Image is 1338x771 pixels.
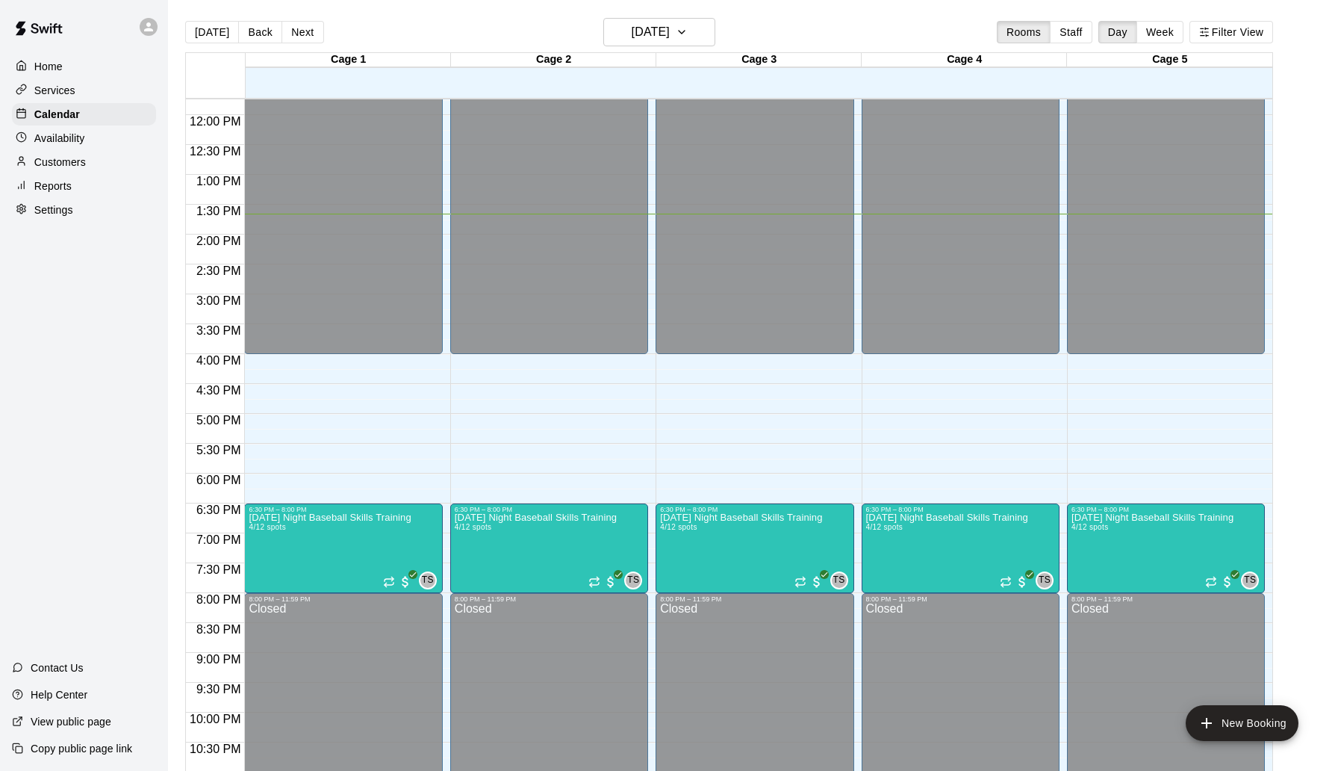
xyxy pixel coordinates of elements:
[34,107,80,122] p: Calendar
[185,21,239,43] button: [DATE]
[12,79,156,102] a: Services
[455,595,644,603] div: 8:00 PM – 11:59 PM
[249,595,438,603] div: 8:00 PM – 11:59 PM
[830,572,848,589] div: Thomas Scott
[1050,21,1092,43] button: Staff
[193,533,245,546] span: 7:00 PM
[193,444,245,456] span: 5:30 PM
[997,21,1051,43] button: Rooms
[660,506,849,513] div: 6:30 PM – 8:00 PM
[656,53,862,67] div: Cage 3
[833,573,845,588] span: TS
[34,155,86,170] p: Customers
[193,414,245,427] span: 5:00 PM
[12,175,156,197] a: Reports
[866,506,1055,513] div: 6:30 PM – 8:00 PM
[193,683,245,696] span: 9:30 PM
[193,653,245,666] span: 9:00 PM
[1189,21,1273,43] button: Filter View
[422,573,434,588] span: TS
[193,623,245,636] span: 8:30 PM
[34,59,63,74] p: Home
[1220,575,1235,589] span: All customers have paid
[809,575,824,589] span: All customers have paid
[186,713,244,725] span: 10:00 PM
[1071,595,1260,603] div: 8:00 PM – 11:59 PM
[383,576,395,588] span: Recurring event
[1071,506,1260,513] div: 6:30 PM – 8:00 PM
[1067,53,1272,67] div: Cage 5
[588,576,600,588] span: Recurring event
[34,131,85,146] p: Availability
[193,563,245,576] span: 7:30 PM
[244,504,442,593] div: 6:30 PM – 8:00 PM: Wednesday Night Baseball Skills Training
[193,205,245,217] span: 1:30 PM
[34,179,72,193] p: Reports
[866,523,903,531] span: 4/12 spots filled
[1000,576,1012,588] span: Recurring event
[12,127,156,149] a: Availability
[425,572,437,589] span: Thomas Scott
[1244,573,1256,588] span: TS
[660,595,849,603] div: 8:00 PM – 11:59 PM
[193,294,245,307] span: 3:00 PM
[603,18,715,46] button: [DATE]
[34,83,75,98] p: Services
[1067,504,1265,593] div: 6:30 PM – 8:00 PM: Wednesday Night Baseball Skills Training
[660,523,697,531] span: 4/12 spots filled
[1015,575,1030,589] span: All customers have paid
[1247,572,1259,589] span: Thomas Scott
[630,572,642,589] span: Thomas Scott
[193,474,245,486] span: 6:00 PM
[632,22,670,43] h6: [DATE]
[1098,21,1137,43] button: Day
[1186,705,1298,741] button: add
[1241,572,1259,589] div: Thomas Scott
[193,504,245,516] span: 6:30 PM
[656,504,853,593] div: 6:30 PM – 8:00 PM: Wednesday Night Baseball Skills Training
[451,53,656,67] div: Cage 2
[455,523,491,531] span: 4/12 spots filled
[12,55,156,78] a: Home
[455,506,644,513] div: 6:30 PM – 8:00 PM
[862,504,1059,593] div: 6:30 PM – 8:00 PM: Wednesday Night Baseball Skills Training
[836,572,848,589] span: Thomas Scott
[419,572,437,589] div: Thomas Scott
[1039,573,1051,588] span: TS
[31,714,111,729] p: View public page
[193,324,245,337] span: 3:30 PM
[193,384,245,397] span: 4:30 PM
[1071,523,1108,531] span: 4/12 spots filled
[193,593,245,606] span: 8:00 PM
[34,202,73,217] p: Settings
[186,115,244,128] span: 12:00 PM
[12,151,156,173] a: Customers
[249,506,438,513] div: 6:30 PM – 8:00 PM
[31,687,87,702] p: Help Center
[193,175,245,188] span: 1:00 PM
[281,21,323,43] button: Next
[12,103,156,126] a: Calendar
[193,235,245,247] span: 2:00 PM
[31,660,84,675] p: Contact Us
[866,595,1055,603] div: 8:00 PM – 11:59 PM
[1042,572,1054,589] span: Thomas Scott
[193,264,245,277] span: 2:30 PM
[12,199,156,221] a: Settings
[31,741,132,756] p: Copy public page link
[450,504,648,593] div: 6:30 PM – 8:00 PM: Wednesday Night Baseball Skills Training
[1205,576,1217,588] span: Recurring event
[246,53,451,67] div: Cage 1
[398,575,413,589] span: All customers have paid
[238,21,282,43] button: Back
[624,572,642,589] div: Thomas Scott
[193,354,245,367] span: 4:00 PM
[249,523,285,531] span: 4/12 spots filled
